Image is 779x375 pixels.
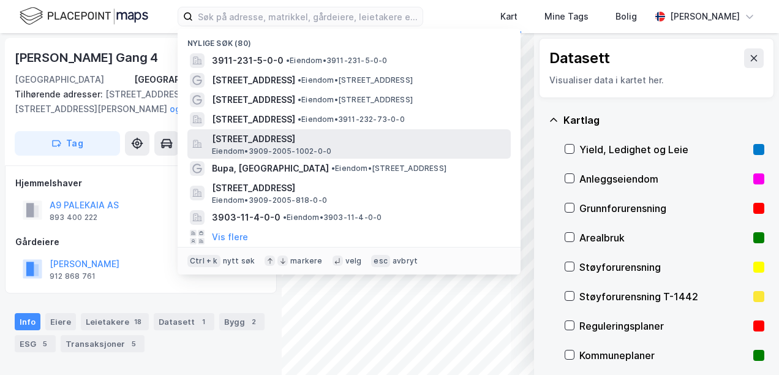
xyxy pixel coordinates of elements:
[579,319,748,333] div: Reguleringsplaner
[212,53,284,68] span: 3911-231-5-0-0
[283,213,382,222] span: Eiendom • 3903-11-4-0-0
[15,89,105,99] span: Tilhørende adresser:
[61,335,145,352] div: Transaksjoner
[247,316,260,328] div: 2
[15,235,266,249] div: Gårdeiere
[15,131,120,156] button: Tag
[549,48,610,68] div: Datasett
[178,29,521,51] div: Nylige søk (80)
[544,9,589,24] div: Mine Tags
[223,256,255,266] div: nytt søk
[579,260,748,275] div: Støyforurensning
[579,230,748,245] div: Arealbruk
[15,335,56,352] div: ESG
[81,313,149,330] div: Leietakere
[283,213,287,222] span: •
[212,161,329,176] span: Bupa, [GEOGRAPHIC_DATA]
[45,313,76,330] div: Eiere
[298,75,301,85] span: •
[393,256,418,266] div: avbryt
[345,256,362,266] div: velg
[212,146,331,156] span: Eiendom • 3909-2005-1002-0-0
[212,210,280,225] span: 3903-11-4-0-0
[298,115,301,124] span: •
[579,348,748,363] div: Kommuneplaner
[39,338,51,350] div: 5
[219,313,265,330] div: Bygg
[50,213,97,222] div: 893 400 222
[212,112,295,127] span: [STREET_ADDRESS]
[15,176,266,191] div: Hjemmelshaver
[615,9,637,24] div: Bolig
[20,6,148,27] img: logo.f888ab2527a4732fd821a326f86c7f29.svg
[331,164,335,173] span: •
[193,7,423,26] input: Søk på adresse, matrikkel, gårdeiere, leietakere eller personer
[132,316,144,328] div: 18
[579,142,748,157] div: Yield, Ledighet og Leie
[579,289,748,304] div: Støyforurensning T-1442
[718,316,779,375] iframe: Chat Widget
[154,313,214,330] div: Datasett
[718,316,779,375] div: Kontrollprogram for chat
[298,115,405,124] span: Eiendom • 3911-232-73-0-0
[212,181,506,195] span: [STREET_ADDRESS]
[15,48,160,67] div: [PERSON_NAME] Gang 4
[579,172,748,186] div: Anleggseiendom
[298,95,413,105] span: Eiendom • [STREET_ADDRESS]
[286,56,388,66] span: Eiendom • 3911-231-5-0-0
[212,93,295,107] span: [STREET_ADDRESS]
[563,113,764,127] div: Kartlag
[15,87,257,116] div: [STREET_ADDRESS], [STREET_ADDRESS][PERSON_NAME]
[298,95,301,104] span: •
[212,132,506,146] span: [STREET_ADDRESS]
[298,75,413,85] span: Eiendom • [STREET_ADDRESS]
[331,164,446,173] span: Eiendom • [STREET_ADDRESS]
[15,72,104,87] div: [GEOGRAPHIC_DATA]
[212,73,295,88] span: [STREET_ADDRESS]
[500,9,517,24] div: Kart
[670,9,740,24] div: [PERSON_NAME]
[290,256,322,266] div: markere
[549,73,764,88] div: Visualiser data i kartet her.
[212,230,248,244] button: Vis flere
[187,255,220,267] div: Ctrl + k
[127,338,140,350] div: 5
[212,195,327,205] span: Eiendom • 3909-2005-818-0-0
[197,316,209,328] div: 1
[50,271,96,281] div: 912 868 761
[579,201,748,216] div: Grunnforurensning
[286,56,290,65] span: •
[134,72,267,87] div: [GEOGRAPHIC_DATA], 207/454
[371,255,390,267] div: esc
[15,313,40,330] div: Info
